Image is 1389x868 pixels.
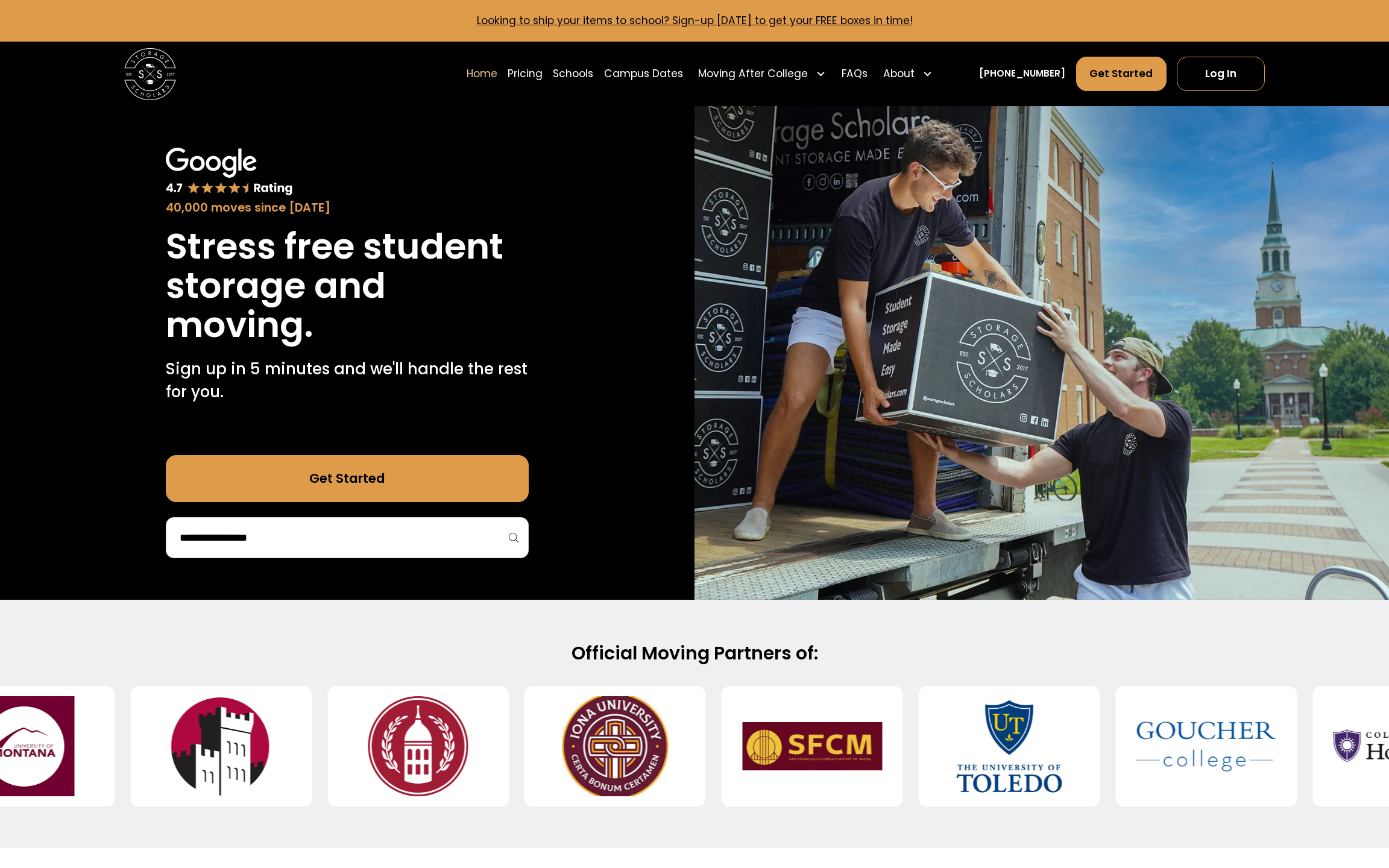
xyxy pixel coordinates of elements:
[979,67,1065,81] a: [PHONE_NUMBER]
[166,199,529,216] div: 40,000 moves since [DATE]
[698,66,808,82] div: Moving After College
[842,55,868,92] a: FAQs
[883,66,915,82] div: About
[151,696,291,796] img: Manhattanville University
[477,13,913,28] a: Looking to ship your items to school? Sign-up [DATE] to get your FREE boxes in time!
[545,696,685,796] img: Iona University
[508,55,543,92] a: Pricing
[553,55,593,92] a: Schools
[1177,57,1265,92] a: Log In
[693,55,831,92] div: Moving After College
[124,48,176,100] a: home
[166,455,529,502] a: Get Started
[166,148,293,197] img: Google 4.7 star rating
[694,106,1389,600] img: Storage Scholars makes moving and storage easy.
[467,55,497,92] a: Home
[604,55,683,92] a: Campus Dates
[166,357,529,404] p: Sign up in 5 minutes and we'll handle the rest for you.
[742,696,882,796] img: San Francisco Conservatory of Music
[939,696,1079,796] img: University of Toledo
[166,227,529,344] h1: Stress free student storage and moving.
[878,55,937,92] div: About
[348,696,488,796] img: Southern Virginia University
[124,48,176,100] img: Storage Scholars main logo
[1076,57,1167,92] a: Get Started
[280,641,1109,665] h2: Official Moving Partners of:
[1136,696,1276,796] img: Goucher College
